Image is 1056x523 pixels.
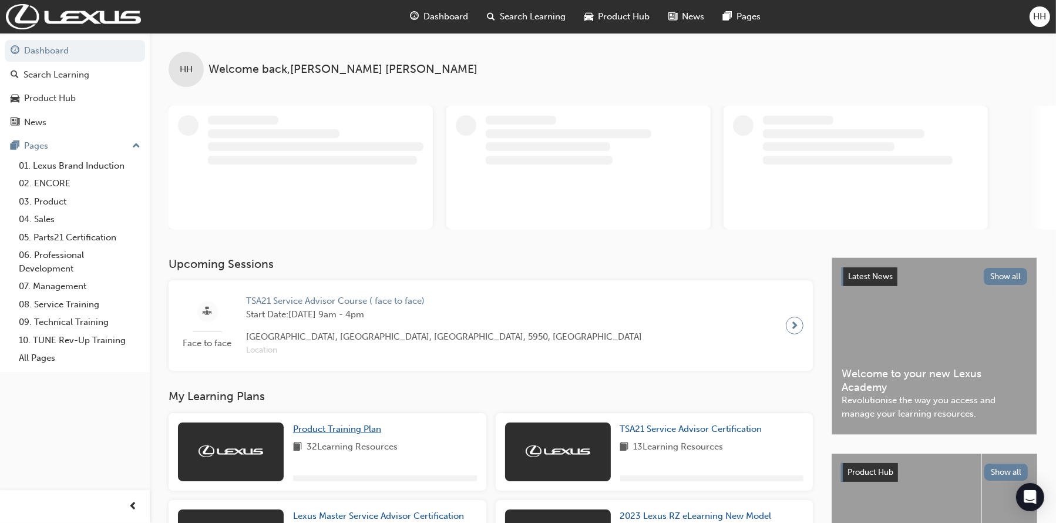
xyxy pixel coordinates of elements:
[14,210,145,229] a: 04. Sales
[1034,10,1047,24] span: HH
[14,277,145,296] a: 07. Management
[203,304,212,319] span: sessionType_FACE_TO_FACE-icon
[984,268,1028,285] button: Show all
[293,509,469,523] a: Lexus Master Service Advisor Certification
[14,246,145,277] a: 06. Professional Development
[132,139,140,154] span: up-icon
[423,10,468,24] span: Dashboard
[620,423,767,436] a: TSA21 Service Advisor Certification
[487,9,495,24] span: search-icon
[723,9,732,24] span: pages-icon
[169,257,813,271] h3: Upcoming Sessions
[526,445,590,457] img: Trak
[584,9,593,24] span: car-icon
[199,445,263,457] img: Trak
[11,70,19,81] span: search-icon
[14,331,145,350] a: 10. TUNE Rev-Up Training
[5,135,145,157] button: Pages
[1016,483,1044,511] div: Open Intercom Messenger
[842,367,1027,394] span: Welcome to your new Lexus Academy
[5,38,145,135] button: DashboardSearch LearningProduct HubNews
[11,141,19,152] span: pages-icon
[23,68,89,82] div: Search Learning
[14,313,145,331] a: 09. Technical Training
[659,5,714,29] a: news-iconNews
[246,330,642,344] span: [GEOGRAPHIC_DATA], [GEOGRAPHIC_DATA], [GEOGRAPHIC_DATA], 5950, [GEOGRAPHIC_DATA]
[5,88,145,109] a: Product Hub
[14,349,145,367] a: All Pages
[842,267,1027,286] a: Latest NewsShow all
[14,193,145,211] a: 03. Product
[736,10,761,24] span: Pages
[246,344,642,357] span: Location
[11,46,19,56] span: guage-icon
[984,464,1028,481] button: Show all
[842,394,1027,420] span: Revolutionise the way you access and manage your learning resources.
[14,175,145,193] a: 02. ENCORE
[129,499,138,514] span: prev-icon
[293,424,381,434] span: Product Training Plan
[668,9,677,24] span: news-icon
[841,463,1028,482] a: Product HubShow all
[24,116,46,129] div: News
[791,317,799,334] span: next-icon
[832,257,1037,435] a: Latest NewsShow allWelcome to your new Lexus AcademyRevolutionise the way you access and manage y...
[11,118,19,128] span: news-icon
[178,290,803,361] a: Face to faceTSA21 Service Advisor Course ( face to face)Start Date:[DATE] 9am - 4pm[GEOGRAPHIC_DA...
[714,5,770,29] a: pages-iconPages
[11,93,19,104] span: car-icon
[634,440,724,455] span: 13 Learning Resources
[178,337,237,350] span: Face to face
[246,294,642,308] span: TSA21 Service Advisor Course ( face to face)
[14,296,145,314] a: 08. Service Training
[24,92,76,105] div: Product Hub
[208,63,477,76] span: Welcome back , [PERSON_NAME] [PERSON_NAME]
[477,5,575,29] a: search-iconSearch Learning
[620,424,762,434] span: TSA21 Service Advisor Certification
[293,511,464,521] span: Lexus Master Service Advisor Certification
[246,308,642,321] span: Start Date: [DATE] 9am - 4pm
[14,229,145,247] a: 05. Parts21 Certification
[307,440,398,455] span: 32 Learning Resources
[848,271,893,281] span: Latest News
[293,440,302,455] span: book-icon
[5,40,145,62] a: Dashboard
[410,9,419,24] span: guage-icon
[5,112,145,133] a: News
[575,5,659,29] a: car-iconProduct Hub
[401,5,477,29] a: guage-iconDashboard
[180,63,193,76] span: HH
[14,157,145,175] a: 01. Lexus Brand Induction
[24,139,48,153] div: Pages
[500,10,566,24] span: Search Learning
[169,390,813,403] h3: My Learning Plans
[1030,6,1050,27] button: HH
[848,467,893,477] span: Product Hub
[598,10,650,24] span: Product Hub
[6,4,141,29] img: Trak
[620,440,629,455] span: book-icon
[682,10,704,24] span: News
[5,64,145,86] a: Search Learning
[293,423,386,436] a: Product Training Plan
